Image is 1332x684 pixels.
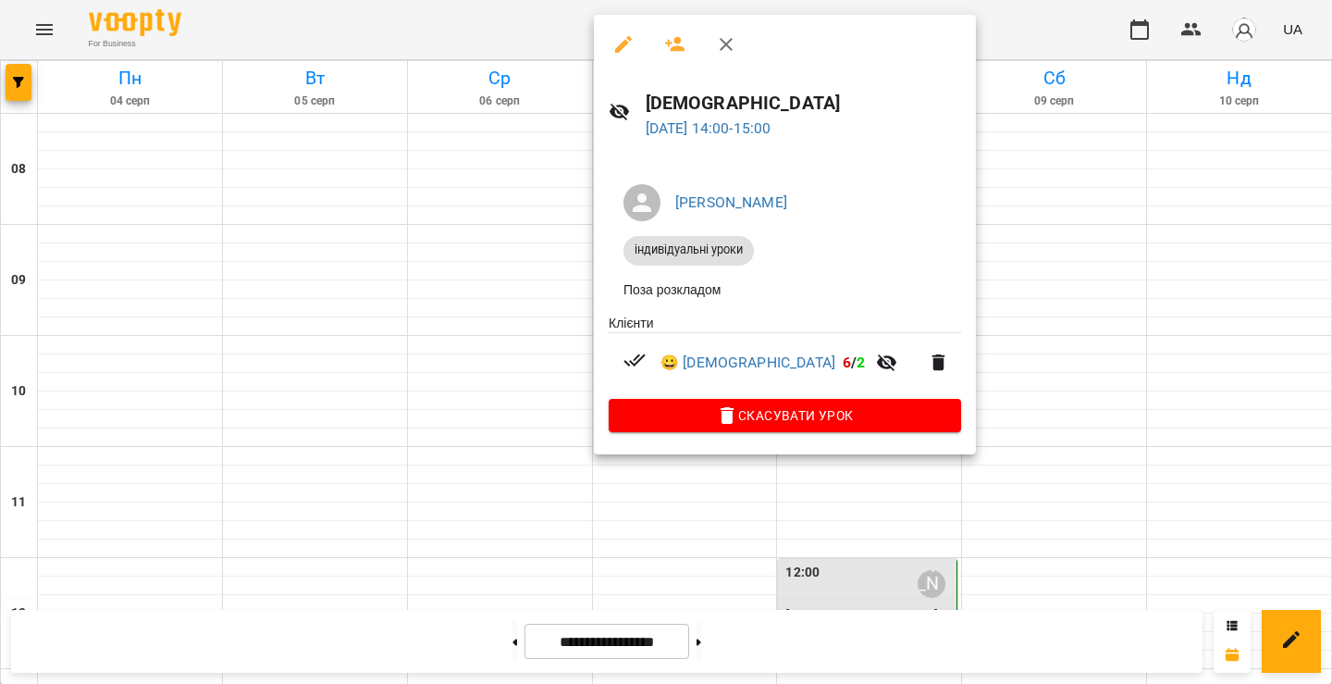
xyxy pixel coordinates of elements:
[609,273,961,306] li: Поза розкладом
[646,89,961,118] h6: [DEMOGRAPHIC_DATA]
[623,404,946,427] span: Скасувати Урок
[675,193,787,211] a: [PERSON_NAME]
[843,354,865,371] b: /
[857,354,865,371] span: 2
[609,399,961,432] button: Скасувати Урок
[646,119,771,137] a: [DATE] 14:00-15:00
[609,314,961,400] ul: Клієнти
[843,354,851,371] span: 6
[623,349,646,371] svg: Візит сплачено
[660,352,835,374] a: 😀 [DEMOGRAPHIC_DATA]
[623,242,754,258] span: індивідуальні уроки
